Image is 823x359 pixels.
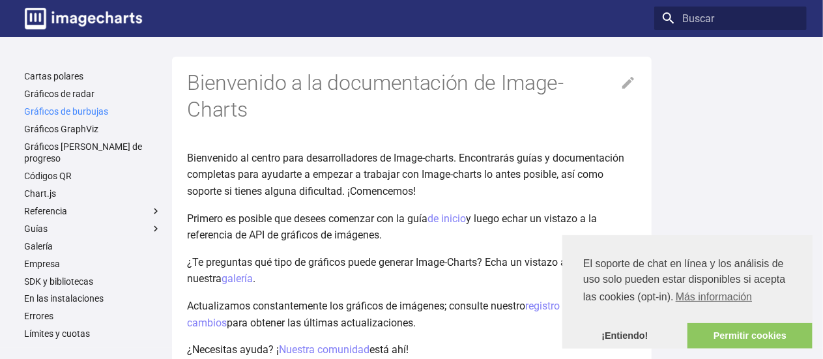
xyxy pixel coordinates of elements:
[188,300,574,329] a: registro de cambios
[25,258,162,270] a: Empresa
[25,70,162,82] a: Cartas polares
[428,212,467,225] a: de inicio
[25,71,84,81] font: Cartas polares
[25,8,142,29] img: logo
[676,291,752,302] font: Más información
[188,256,567,285] font: ¿Te preguntas qué tipo de gráficos puede generar Image-Charts? Echa un vistazo a nuestra
[370,343,409,356] font: está ahí!
[188,212,428,225] font: Primero es posible que desees comenzar con la guía
[25,276,162,287] a: SDK y bibliotecas
[25,188,57,199] font: Chart.js
[562,235,813,349] div: consentimiento de cookies
[25,206,68,216] font: Referencia
[280,343,370,356] a: Nuestra comunidad
[25,88,162,100] a: Gráficos de radar
[25,310,162,322] a: Errores
[674,287,755,307] a: Obtenga más información sobre las cookies
[25,141,162,164] a: Gráficos [PERSON_NAME] de progreso
[25,259,61,269] font: Empresa
[25,241,53,251] font: Galería
[25,293,162,304] a: En las instalaciones
[25,293,104,304] font: En las instalaciones
[25,141,143,164] font: Gráficos [PERSON_NAME] de progreso
[25,328,162,339] a: Límites y cuotas
[25,124,99,134] font: Gráficos GraphViz
[25,106,162,117] a: Gráficos de burbujas
[25,170,162,182] a: Códigos QR
[188,70,564,122] font: Bienvenido a la documentación de Image-Charts
[25,171,72,181] font: Códigos QR
[687,323,813,349] a: permitir cookies
[188,343,280,356] font: ¿Necesitas ayuda? ¡
[188,300,526,312] font: Actualizamos constantemente los gráficos de imágenes; consulte nuestro
[253,272,256,285] font: .
[227,317,416,329] font: para obtener las últimas actualizaciones.
[25,328,91,339] font: Límites y cuotas
[562,323,687,349] a: Descartar el mensaje de cookies
[25,89,95,99] font: Gráficos de radar
[25,106,109,117] font: Gráficos de burbujas
[20,3,147,35] a: Documentación de gráficos de imágenes
[25,311,54,321] font: Errores
[601,330,648,341] font: ¡Entiendo!
[188,152,625,197] font: Bienvenido al centro para desarrolladores de Image-charts. Encontrarás guías y documentación comp...
[654,7,807,30] input: Buscar
[25,223,48,234] font: Guías
[25,123,162,135] a: Gráficos GraphViz
[25,188,162,199] a: Chart.js
[222,272,253,285] a: galería
[25,240,162,252] a: Galería
[25,276,94,287] font: SDK y bibliotecas
[583,258,785,302] font: El soporte de chat en línea y los análisis de uso solo pueden estar disponibles si acepta las coo...
[714,330,787,341] font: Permitir cookies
